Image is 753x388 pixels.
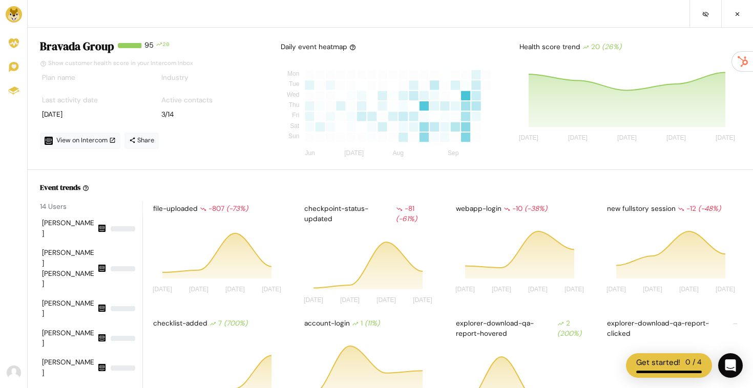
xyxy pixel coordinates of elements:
tspan: Fri [292,112,299,119]
div: Open Intercom Messenger [718,353,743,378]
div: 1 [352,318,380,329]
div: [PERSON_NAME] [42,218,95,239]
a: Show customer health score in your Intercom Inbox [40,59,193,67]
i: (-73%) [226,204,248,213]
div: checkpoint-status-updated [302,202,438,227]
a: View on Intercom [40,133,120,149]
tspan: [DATE] [344,150,364,157]
div: 7 [210,318,247,329]
tspan: [DATE] [455,286,475,293]
div: 20 [162,40,170,57]
tspan: [DATE] [376,296,396,304]
div: webapp-login [454,202,590,216]
div: account-login [302,316,438,331]
tspan: [DATE] [568,135,588,142]
label: Active contacts [161,95,213,105]
i: (-48%) [698,204,721,213]
div: 14 Users [40,202,142,212]
div: explorer-download-qa-report-hovered [454,316,590,341]
tspan: Sun [288,133,299,140]
tspan: [DATE] [528,286,548,293]
div: Daily event heatmap [281,42,356,52]
div: 95 [144,40,154,57]
tspan: Aug [392,150,403,157]
div: NaN% [111,306,135,311]
div: 3/14 [161,110,261,120]
tspan: [DATE] [643,286,662,293]
div: 2 [557,318,588,339]
tspan: [DATE] [153,286,172,293]
tspan: [DATE] [564,286,584,293]
div: -807 [200,204,248,214]
h6: Event trends [40,182,80,192]
div: NaN% [111,365,135,371]
i: (-38%) [525,204,547,213]
tspan: Thu [289,101,300,109]
tspan: Wed [287,91,299,98]
div: [PERSON_NAME] [42,298,95,319]
label: Last activity date [42,95,98,105]
tspan: Mon [287,70,299,77]
label: Industry [161,73,189,83]
h4: Bravada Group [40,40,114,53]
div: checklist-added [151,316,287,331]
div: -81 [396,204,436,225]
tspan: [DATE] [262,286,281,293]
tspan: [DATE] [617,135,637,142]
div: file-uploaded [151,202,287,216]
tspan: [DATE] [492,286,511,293]
div: -10 [504,204,547,214]
i: (26%) [602,42,621,51]
tspan: [DATE] [716,135,735,142]
img: Avatar [7,365,21,380]
div: -12 [678,204,721,214]
div: explorer-download-qa-report-clicked [605,316,741,341]
tspan: [DATE] [679,286,699,293]
div: new fullstory session [605,202,741,216]
tspan: [DATE] [304,296,323,304]
tspan: [DATE] [413,296,432,304]
div: [PERSON_NAME] [42,328,95,349]
div: 20 [582,42,621,52]
div: [PERSON_NAME] [42,357,95,378]
tspan: Tue [289,81,300,88]
tspan: Sat [290,122,300,130]
tspan: [DATE] [519,135,538,142]
a: Share [124,133,159,149]
tspan: [DATE] [716,286,735,293]
img: Brand [6,6,22,23]
tspan: [DATE] [666,135,686,142]
div: NaN% [111,226,135,231]
tspan: Jun [305,150,315,157]
div: [PERSON_NAME] [PERSON_NAME] [42,248,95,290]
label: Plan name [42,73,75,83]
tspan: [DATE] [606,286,626,293]
div: NaN% [111,336,135,341]
i: (-61%) [396,214,417,223]
i: (11%) [365,319,380,328]
tspan: Sep [448,150,459,157]
div: [DATE] [42,110,142,120]
div: Get started! [636,357,680,369]
tspan: [DATE] [340,296,360,304]
div: 0 / 4 [685,357,702,369]
i: (200%) [557,329,581,338]
div: NaN% [111,266,135,271]
div: Health score trend [517,40,741,54]
i: (700%) [224,319,247,328]
span: View on Intercom [56,136,116,144]
tspan: [DATE] [189,286,208,293]
tspan: [DATE] [225,286,245,293]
